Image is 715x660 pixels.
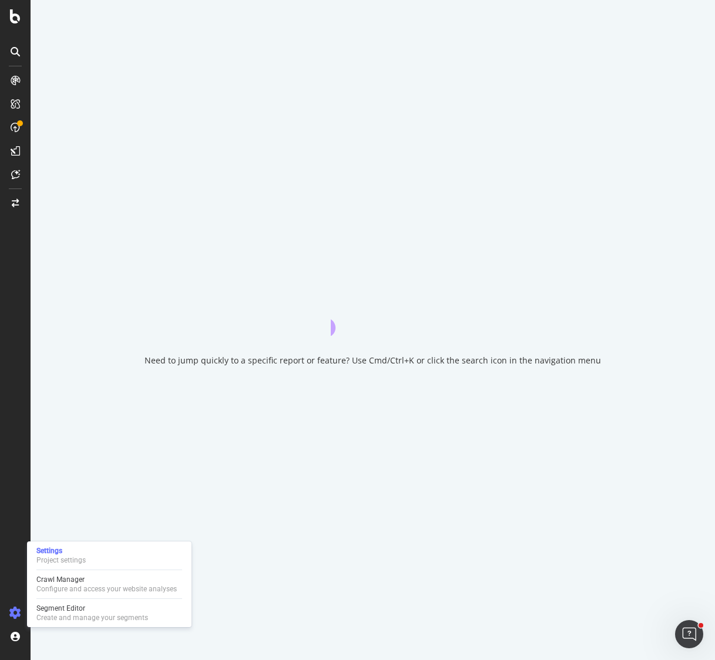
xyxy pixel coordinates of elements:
a: Crawl ManagerConfigure and access your website analyses [32,574,187,595]
div: Settings [36,546,86,555]
div: Configure and access your website analyses [36,584,177,594]
iframe: Intercom live chat [675,620,703,648]
div: animation [331,294,415,336]
div: Need to jump quickly to a specific report or feature? Use Cmd/Ctrl+K or click the search icon in ... [145,355,601,366]
div: Project settings [36,555,86,565]
div: Create and manage your segments [36,613,148,622]
a: SettingsProject settings [32,545,187,566]
div: Segment Editor [36,604,148,613]
div: Crawl Manager [36,575,177,584]
a: Segment EditorCreate and manage your segments [32,602,187,624]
